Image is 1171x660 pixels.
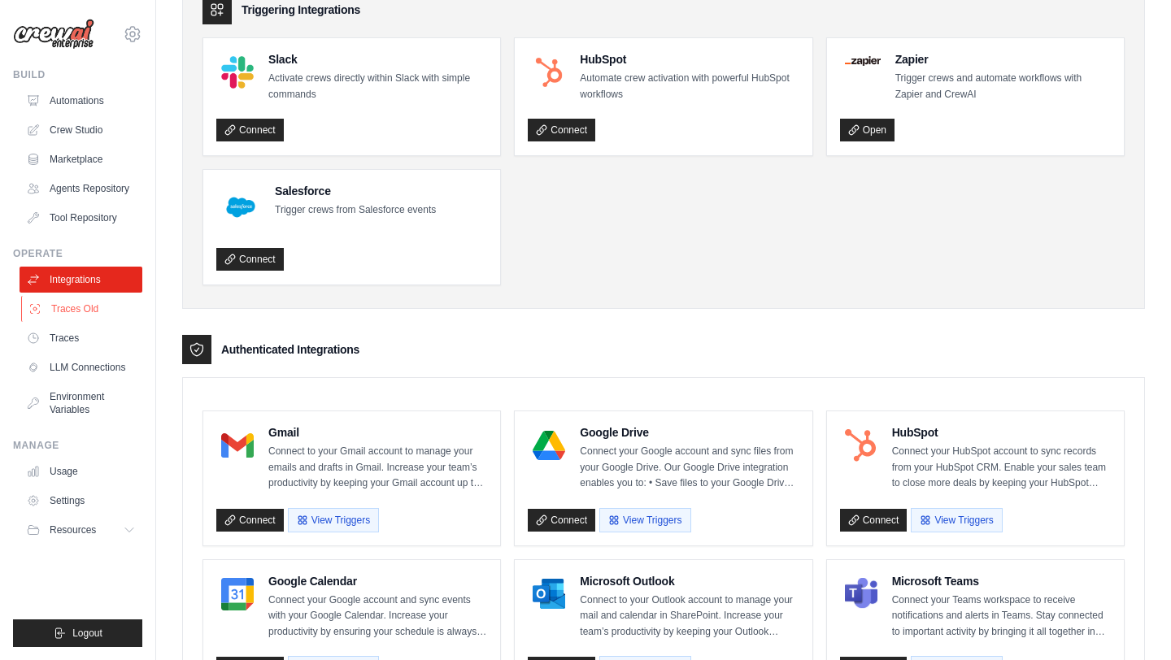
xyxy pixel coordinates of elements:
[275,202,436,219] p: Trigger crews from Salesforce events
[533,56,565,89] img: HubSpot Logo
[221,429,254,462] img: Gmail Logo
[268,444,487,492] p: Connect to your Gmail account to manage your emails and drafts in Gmail. Increase your team’s pro...
[216,119,284,141] a: Connect
[216,248,284,271] a: Connect
[20,88,142,114] a: Automations
[528,509,595,532] a: Connect
[221,341,359,358] h3: Authenticated Integrations
[580,573,799,589] h4: Microsoft Outlook
[221,578,254,610] img: Google Calendar Logo
[20,458,142,484] a: Usage
[221,56,254,89] img: Slack Logo
[840,119,895,141] a: Open
[275,183,436,199] h4: Salesforce
[221,188,260,227] img: Salesforce Logo
[268,573,487,589] h4: Google Calendar
[216,509,284,532] a: Connect
[533,578,565,610] img: Microsoft Outlook Logo
[911,508,1002,532] button: View Triggers
[892,593,1111,640] p: Connect your Teams workspace to receive notifications and alerts in Teams. Stay connected to impo...
[20,325,142,351] a: Traces
[892,573,1111,589] h4: Microsoft Teams
[50,523,96,536] span: Resources
[21,296,144,322] a: Traces Old
[892,444,1111,492] p: Connect your HubSpot account to sync records from your HubSpot CRM. Enable your sales team to clo...
[20,146,142,172] a: Marketplace
[580,51,799,67] h4: HubSpot
[895,51,1111,67] h4: Zapier
[268,593,487,640] p: Connect your Google account and sync events with your Google Calendar. Increase your productivity...
[20,117,142,143] a: Crew Studio
[20,384,142,423] a: Environment Variables
[580,593,799,640] p: Connect to your Outlook account to manage your mail and calendar in SharePoint. Increase your tea...
[840,509,908,532] a: Connect
[268,424,487,441] h4: Gmail
[13,68,142,81] div: Build
[895,71,1111,102] p: Trigger crews and automate workflows with Zapier and CrewAI
[20,205,142,231] a: Tool Repository
[892,424,1111,441] h4: HubSpot
[13,19,94,50] img: Logo
[599,508,690,532] button: View Triggers
[13,439,142,452] div: Manage
[20,176,142,202] a: Agents Repository
[13,619,142,647] button: Logout
[580,424,799,441] h4: Google Drive
[242,2,360,18] h3: Triggering Integrations
[845,429,877,462] img: HubSpot Logo
[13,247,142,260] div: Operate
[533,429,565,462] img: Google Drive Logo
[20,517,142,543] button: Resources
[72,627,102,640] span: Logout
[845,578,877,610] img: Microsoft Teams Logo
[20,488,142,514] a: Settings
[580,71,799,102] p: Automate crew activation with powerful HubSpot workflows
[20,267,142,293] a: Integrations
[845,56,881,66] img: Zapier Logo
[268,51,487,67] h4: Slack
[528,119,595,141] a: Connect
[268,71,487,102] p: Activate crews directly within Slack with simple commands
[20,354,142,380] a: LLM Connections
[580,444,799,492] p: Connect your Google account and sync files from your Google Drive. Our Google Drive integration e...
[288,508,379,532] button: View Triggers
